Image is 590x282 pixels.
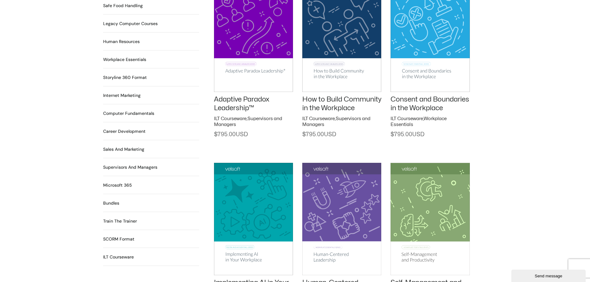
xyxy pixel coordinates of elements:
[103,2,143,9] h2: Safe Food Handling
[103,128,146,135] h2: Career Development
[103,92,141,99] a: Visit product category Internet Marketing
[103,218,137,224] h2: Train the Trainer
[103,200,119,206] a: Visit product category Bundles
[391,96,469,112] a: Consent and Boundaries in the Workplace
[391,132,394,137] span: $
[214,116,247,121] a: ILT Courseware
[103,146,144,153] a: Visit product category Sales and Marketing
[103,200,119,206] h2: Bundles
[103,92,141,99] h2: Internet Marketing
[103,218,137,224] a: Visit product category Train the Trainer
[214,132,217,137] span: $
[302,132,336,137] span: 795.00
[103,182,132,189] a: Visit product category Microsoft 365
[511,268,587,282] iframe: chat widget
[302,116,335,121] a: ILT Courseware
[103,110,154,117] h2: Computer Fundamentals
[103,56,146,63] h2: Workplace Essentials
[103,254,134,260] h2: ILT Courseware
[391,132,424,137] span: 795.00
[103,38,140,45] a: Visit product category Human Resources
[302,116,370,127] a: Supervisors and Managers
[103,38,140,45] h2: Human Resources
[103,74,147,81] a: Visit product category Storyline 360 Format
[103,20,158,27] h2: Legacy Computer Courses
[302,96,381,112] a: How to Build Community in the Workplace
[391,116,470,128] h2: ,
[103,182,132,189] h2: Microsoft 365
[103,164,157,171] a: Visit product category Supervisors and Managers
[103,2,143,9] a: Visit product category Safe Food Handling
[103,236,134,242] h2: SCORM Format
[103,56,146,63] a: Visit product category Workplace Essentials
[103,254,134,260] a: Visit product category ILT Courseware
[214,116,293,128] h2: ,
[103,110,154,117] a: Visit product category Computer Fundamentals
[214,116,282,127] a: Supervisors and Managers
[103,20,158,27] a: Visit product category Legacy Computer Courses
[103,128,146,135] a: Visit product category Career Development
[391,116,423,121] a: ILT Courseware
[214,96,269,112] a: Adaptive Paradox Leadership™
[214,132,248,137] span: 795.00
[103,74,147,81] h2: Storyline 360 Format
[103,236,134,242] a: Visit product category SCORM Format
[302,132,306,137] span: $
[302,116,381,128] h2: ,
[103,164,157,171] h2: Supervisors and Managers
[103,146,144,153] h2: Sales and Marketing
